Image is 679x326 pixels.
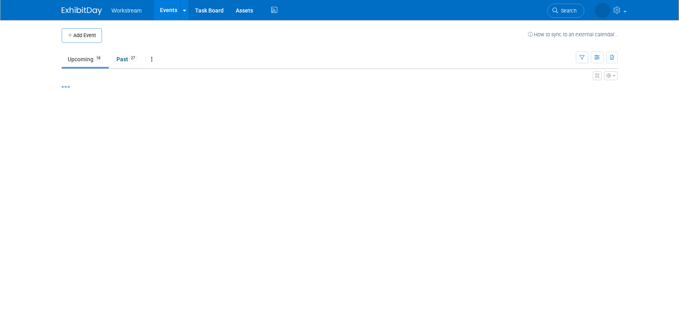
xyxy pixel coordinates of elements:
[595,3,610,18] img: Tatia Meghdadi
[62,7,102,15] img: ExhibitDay
[110,52,143,67] a: Past27
[129,55,137,61] span: 27
[528,31,618,37] a: How to sync to an external calendar...
[94,55,103,61] span: 18
[112,7,142,14] span: Workstream
[62,52,109,67] a: Upcoming18
[558,8,577,14] span: Search
[62,86,70,88] img: loading...
[547,4,584,18] a: Search
[62,28,102,43] button: Add Event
